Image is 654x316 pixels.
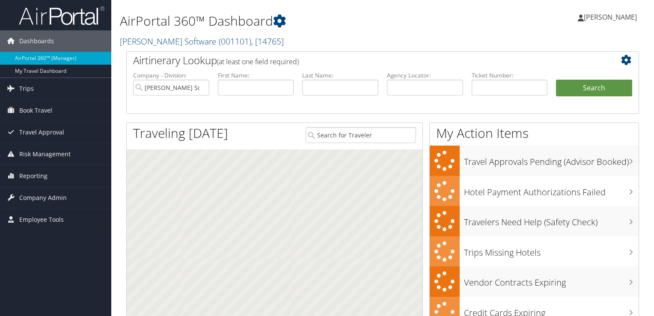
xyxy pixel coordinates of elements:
[464,212,639,228] h3: Travelers Need Help (Safety Check)
[302,71,378,80] label: Last Name:
[19,143,71,165] span: Risk Management
[556,80,632,97] button: Search
[251,36,284,47] span: , [ 14765 ]
[218,71,294,80] label: First Name:
[19,122,64,143] span: Travel Approval
[133,53,589,68] h2: Airtinerary Lookup
[464,242,639,259] h3: Trips Missing Hotels
[19,78,34,99] span: Trips
[430,124,639,142] h1: My Action Items
[430,266,639,297] a: Vendor Contracts Expiring
[19,100,52,121] span: Book Travel
[578,4,645,30] a: [PERSON_NAME]
[464,152,639,168] h3: Travel Approvals Pending (Advisor Booked)
[387,71,463,80] label: Agency Locator:
[430,206,639,236] a: Travelers Need Help (Safety Check)
[430,236,639,267] a: Trips Missing Hotels
[219,36,251,47] span: ( 001101 )
[120,12,470,30] h1: AirPortal 360™ Dashboard
[472,71,548,80] label: Ticket Number:
[217,57,299,66] span: (at least one field required)
[464,272,639,289] h3: Vendor Contracts Expiring
[133,71,209,80] label: Company - Division:
[306,127,416,143] input: Search for Traveler
[430,146,639,176] a: Travel Approvals Pending (Advisor Booked)
[19,6,104,26] img: airportal-logo.png
[120,36,284,47] a: [PERSON_NAME] Software
[430,176,639,206] a: Hotel Payment Authorizations Failed
[19,30,54,52] span: Dashboards
[464,182,639,198] h3: Hotel Payment Authorizations Failed
[584,12,637,22] span: [PERSON_NAME]
[19,209,64,230] span: Employee Tools
[19,187,67,209] span: Company Admin
[19,165,48,187] span: Reporting
[133,124,228,142] h1: Traveling [DATE]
